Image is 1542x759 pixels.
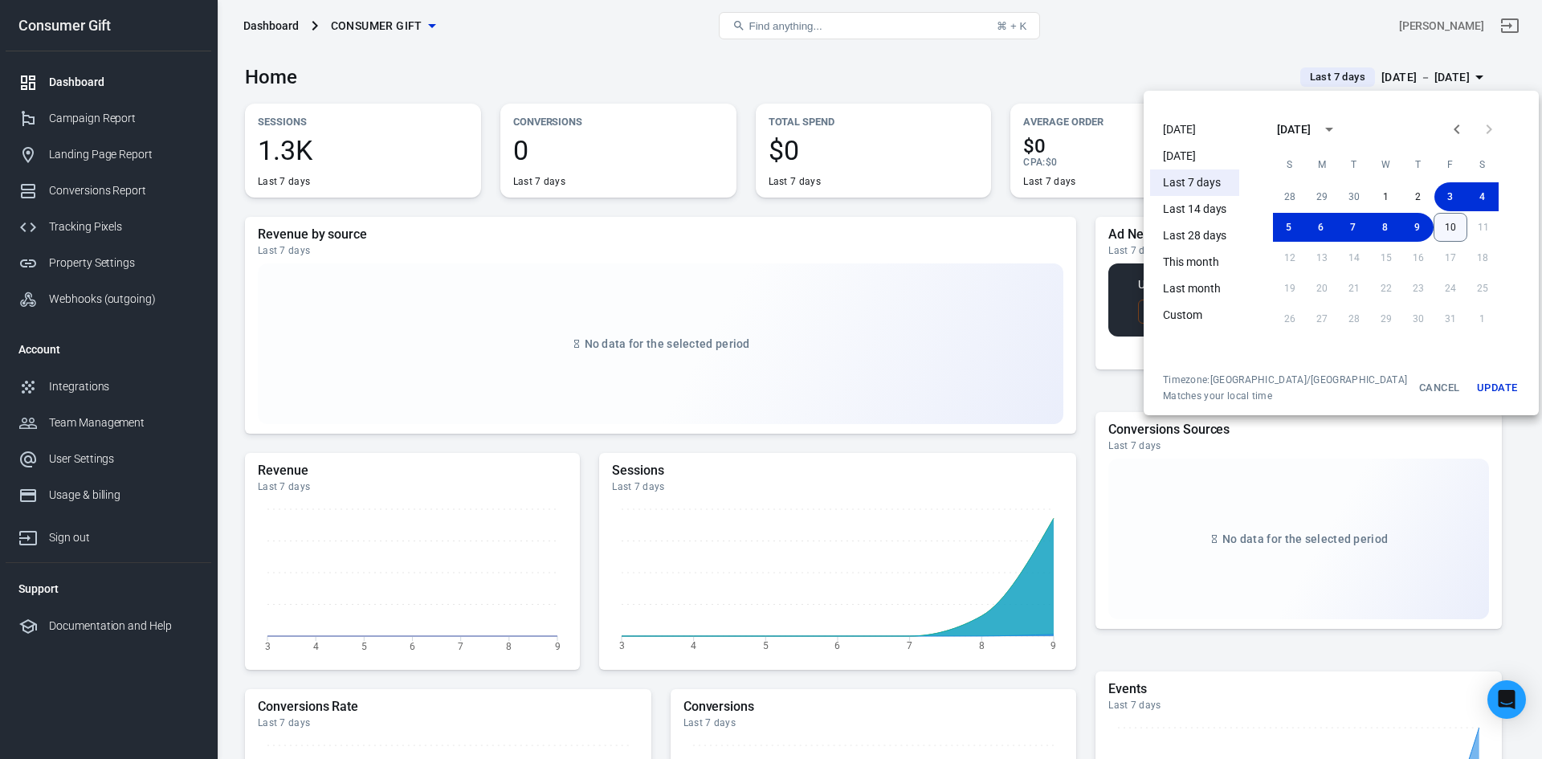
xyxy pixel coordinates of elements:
[1275,149,1304,181] span: Sunday
[1306,182,1338,211] button: 29
[1338,182,1370,211] button: 30
[1337,213,1369,242] button: 7
[1372,149,1401,181] span: Wednesday
[1369,213,1401,242] button: 8
[1150,222,1239,249] li: Last 28 days
[1316,116,1343,143] button: calendar view is open, switch to year view
[1305,213,1337,242] button: 6
[1468,149,1497,181] span: Saturday
[1441,113,1473,145] button: Previous month
[1150,196,1239,222] li: Last 14 days
[1436,149,1465,181] span: Friday
[1370,182,1402,211] button: 1
[1273,213,1305,242] button: 5
[1163,373,1407,386] div: Timezone: [GEOGRAPHIC_DATA]/[GEOGRAPHIC_DATA]
[1340,149,1369,181] span: Tuesday
[1150,143,1239,169] li: [DATE]
[1413,373,1465,402] button: Cancel
[1150,275,1239,302] li: Last month
[1163,390,1407,402] span: Matches your local time
[1277,121,1311,138] div: [DATE]
[1471,373,1523,402] button: Update
[1487,680,1526,719] div: Open Intercom Messenger
[1434,182,1467,211] button: 3
[1307,149,1336,181] span: Monday
[1150,302,1239,328] li: Custom
[1401,213,1434,242] button: 9
[1150,116,1239,143] li: [DATE]
[1150,249,1239,275] li: This month
[1467,182,1499,211] button: 4
[1404,149,1433,181] span: Thursday
[1274,182,1306,211] button: 28
[1150,169,1239,196] li: Last 7 days
[1402,182,1434,211] button: 2
[1434,213,1467,242] button: 10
